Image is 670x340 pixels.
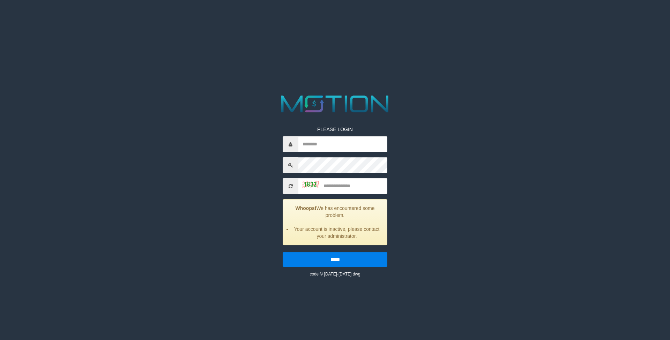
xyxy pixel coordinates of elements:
[292,226,382,240] li: Your account is inactive, please contact your administrator.
[302,181,319,188] img: captcha
[310,272,360,277] small: code © [DATE]-[DATE] dwg
[283,199,387,245] div: We has encountered some problem.
[276,92,394,115] img: MOTION_logo.png
[283,126,387,133] p: PLEASE LOGIN
[296,205,317,211] strong: Whoops!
